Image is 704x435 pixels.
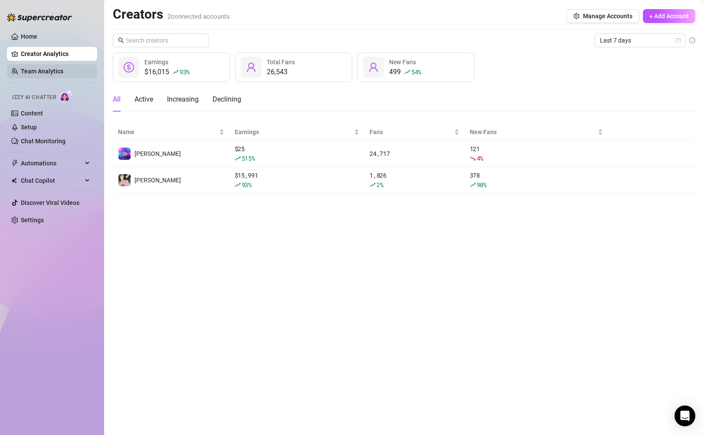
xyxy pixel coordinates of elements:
h2: Creators [113,6,230,23]
th: Earnings [229,124,365,141]
span: rise [404,69,410,75]
a: Setup [21,124,37,131]
div: $ 15,991 [235,171,360,190]
img: Chat Copilot [11,178,17,184]
span: 93 % [242,181,252,189]
span: New Fans [389,59,416,66]
span: Earnings [235,127,353,137]
span: 4 % [477,154,483,162]
span: rise [173,69,179,75]
span: 515 % [242,154,255,162]
img: Emily [118,148,131,160]
div: 24,717 [370,149,459,158]
span: Last 7 days [600,34,681,47]
div: 1,826 [370,171,459,190]
span: + Add Account [649,13,689,20]
span: calendar [676,38,681,43]
span: dollar-circle [124,62,134,72]
img: AI Chatter [59,90,73,102]
span: 54 % [411,68,421,76]
img: logo-BBDzfeDw.svg [7,13,72,22]
a: Creator Analytics [21,47,90,61]
span: thunderbolt [11,160,18,167]
div: 26,543 [267,67,295,77]
div: 378 [470,171,603,190]
span: search [118,37,124,43]
div: 499 [389,67,421,77]
th: New Fans [465,124,608,141]
span: rise [235,155,241,161]
span: Fans [370,127,452,137]
span: rise [470,182,476,188]
div: $16,015 [144,67,190,77]
span: 93 % [180,68,190,76]
span: info-circle [689,37,695,43]
div: Open Intercom Messenger [675,405,695,426]
span: fall [470,155,476,161]
th: Fans [364,124,464,141]
div: Declining [213,94,241,105]
span: rise [370,182,376,188]
span: Total Fans [267,59,295,66]
span: setting [573,13,580,19]
span: user [368,62,379,72]
th: Name [113,124,229,141]
span: Chat Copilot [21,174,82,188]
span: [PERSON_NAME] [134,177,181,184]
div: Increasing [167,94,199,105]
span: [PERSON_NAME] [134,150,181,157]
span: 2 % [377,181,383,189]
img: Emily [118,174,131,186]
span: user [246,62,256,72]
span: rise [235,182,241,188]
div: 121 [470,144,603,163]
a: Home [21,33,37,40]
span: Name [118,127,217,137]
span: Automations [21,156,82,170]
span: 90 % [477,181,487,189]
input: Search creators [126,36,197,45]
div: $ 25 [235,144,360,163]
span: Manage Accounts [583,13,632,20]
span: 2 connected accounts [167,13,230,20]
span: Earnings [144,59,168,66]
div: All [113,94,121,105]
button: Manage Accounts [566,9,639,23]
a: Discover Viral Videos [21,199,79,206]
a: Team Analytics [21,68,63,75]
a: Chat Monitoring [21,138,65,145]
a: Content [21,110,43,117]
div: Active [134,94,153,105]
a: Settings [21,217,44,224]
span: New Fans [470,127,596,137]
span: Izzy AI Chatter [12,93,56,102]
button: + Add Account [643,9,695,23]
